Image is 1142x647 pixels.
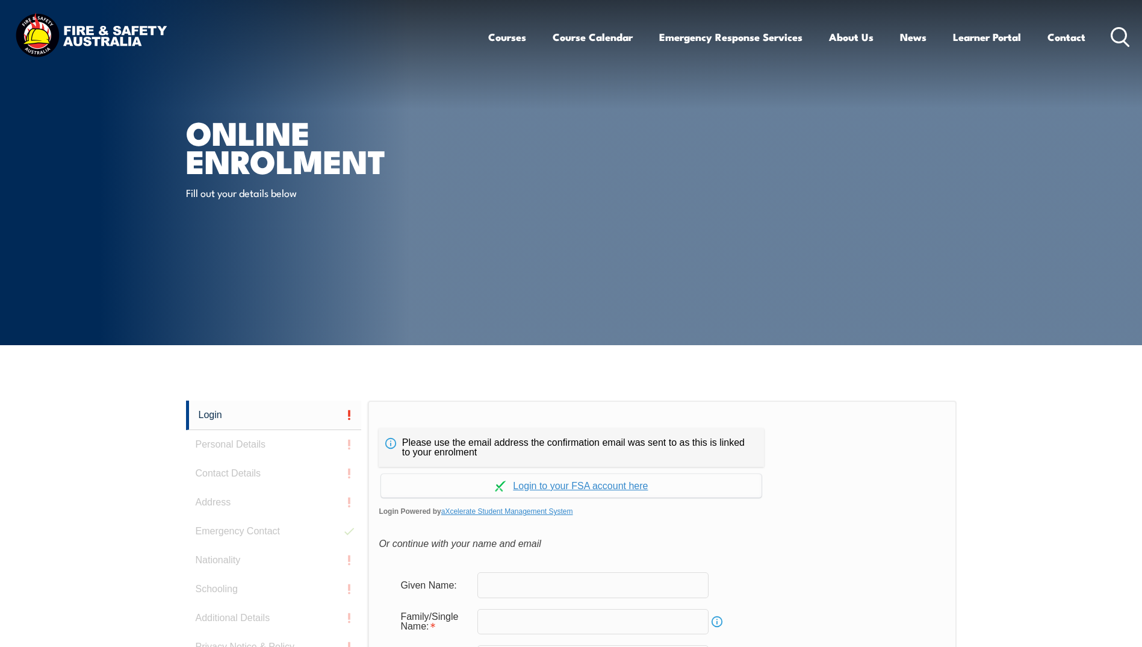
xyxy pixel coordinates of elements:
[1047,21,1085,53] a: Contact
[186,186,406,199] p: Fill out your details below
[379,502,945,520] span: Login Powered by
[709,613,725,630] a: Info
[488,21,526,53] a: Courses
[186,118,483,174] h1: Online Enrolment
[391,574,477,596] div: Given Name:
[900,21,926,53] a: News
[829,21,874,53] a: About Us
[495,481,506,492] img: Log in withaxcelerate
[953,21,1021,53] a: Learner Portal
[379,428,764,467] div: Please use the email address the confirmation email was sent to as this is linked to your enrolment
[379,535,945,553] div: Or continue with your name and email
[441,507,573,516] a: aXcelerate Student Management System
[391,605,477,638] div: Family/Single Name is required.
[186,401,362,430] a: Login
[553,21,633,53] a: Course Calendar
[659,21,802,53] a: Emergency Response Services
